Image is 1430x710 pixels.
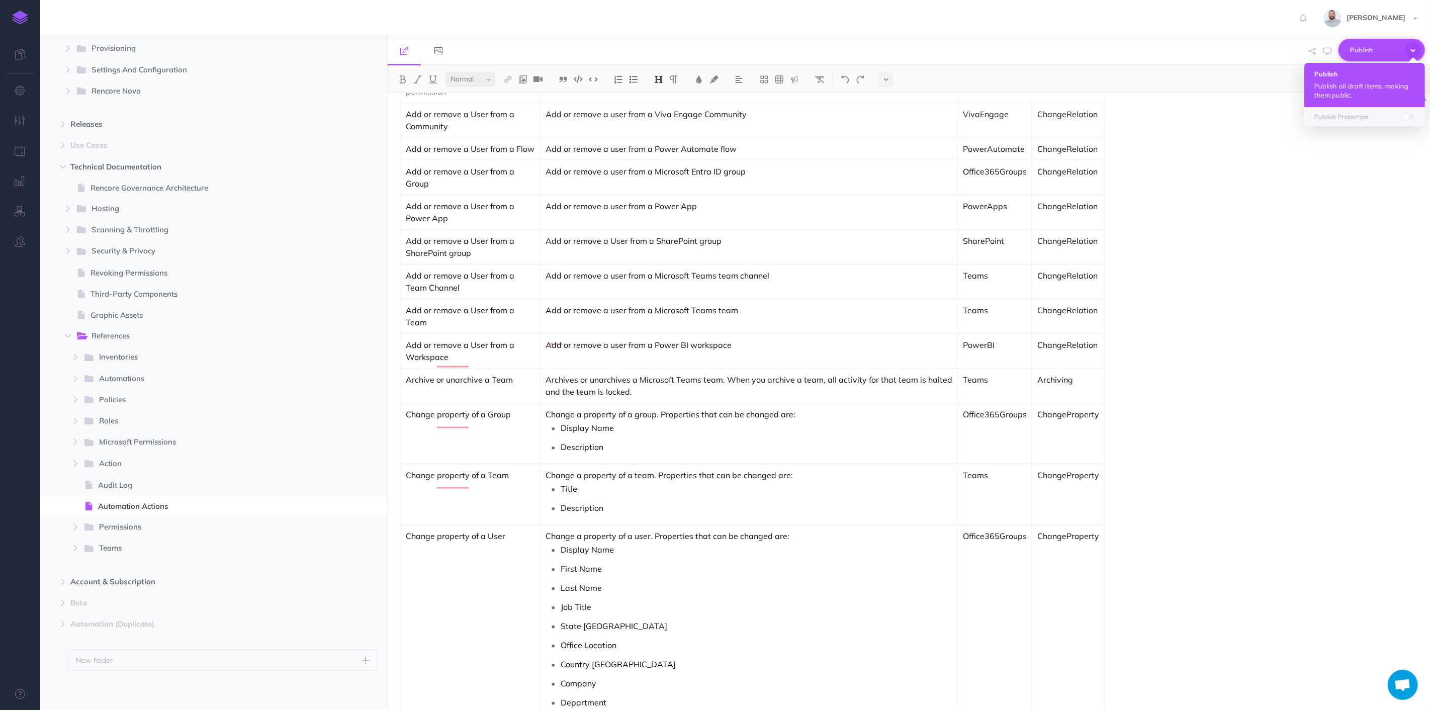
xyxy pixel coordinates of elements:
[546,408,952,420] p: Change a property of a group. Properties that can be changed are:
[963,339,1027,351] p: PowerBI
[963,374,1027,386] p: Teams
[406,408,535,420] p: Change property of a Group
[546,339,952,351] p: Add or remove a user from a Power BI workspace
[561,420,952,435] p: Display Name
[98,500,327,512] span: Automation Actions
[614,75,623,83] img: Ordered list button
[92,330,312,343] span: References
[546,374,952,398] p: Archives or unarchives a Microsoft Teams team. When you archive a team, all activity for that tea...
[91,182,327,194] span: Rencore Governance Architecture
[1037,304,1099,316] p: ChangeRelation
[406,339,535,363] p: Add or remove a User from a Workspace
[546,270,952,282] p: Add or remove a user from a Microsoft Teams team channel
[589,75,598,83] img: Inline code button
[1037,469,1099,481] p: ChangeProperty
[70,618,314,630] span: Automation (Duplicate)
[963,530,1027,542] p: Office365Groups
[963,108,1027,120] p: VivaEngage
[669,75,678,83] img: Paragraph button
[654,75,663,83] img: Headings dropdown button
[406,374,535,386] p: Archive or unarchive a Team
[503,75,512,83] img: Link button
[99,436,312,449] span: Microsoft Permissions
[856,75,865,83] img: Redo
[413,75,422,83] img: Italic button
[406,108,535,132] p: Add or remove a User from a Community
[561,561,952,576] p: First Name
[963,165,1027,178] p: Office365Groups
[92,64,312,77] span: Settings And Configuration
[1037,530,1099,542] p: ChangeProperty
[91,267,327,279] span: Revoking Permissions
[1037,143,1099,155] p: ChangeRelation
[1304,63,1425,107] button: Publish Publish all draft items, making them public.
[99,458,312,471] span: Action
[70,139,314,151] span: Use Cases
[963,469,1027,481] p: Teams
[398,75,407,83] img: Bold button
[775,75,784,83] img: Create table button
[406,143,535,155] p: Add or remove a User from a Flow
[841,75,850,83] img: Undo
[561,481,952,496] p: Title
[561,618,952,634] p: State [GEOGRAPHIC_DATA]
[1342,13,1410,22] span: [PERSON_NAME]
[99,542,312,555] span: Teams
[1314,81,1415,100] p: Publish all draft items, making them public.
[70,576,314,588] span: Account & Subscription
[546,200,952,212] p: Add or remove a user from a Power App
[561,500,952,515] p: Description
[406,304,535,328] p: Add or remove a User from a Team
[1037,108,1099,120] p: ChangeRelation
[518,75,527,83] img: Add image button
[546,530,952,542] p: Change a property of a user. Properties that can be changed are:
[92,203,312,216] span: Hosting
[92,85,312,98] span: Rencore Nova
[99,415,312,428] span: Roles
[406,235,535,259] p: Add or remove a User from a SharePoint group
[735,75,744,83] img: Alignment dropdown menu button
[1037,165,1099,178] p: ChangeRelation
[1314,70,1415,77] h4: Publish
[70,597,314,609] span: Beta
[13,11,28,25] img: logo-mark.svg
[1037,374,1099,386] p: Archiving
[963,235,1027,247] p: SharePoint
[406,200,535,224] p: Add or remove a User from a Power App
[1037,235,1099,247] p: ChangeRelation
[99,373,312,386] span: Automations
[561,676,952,691] p: Company
[694,75,703,83] img: Text color button
[1314,112,1415,121] p: Publish Protection
[561,695,952,710] p: Department
[815,75,824,83] img: Clear styles button
[533,75,543,83] img: Add video button
[963,270,1027,282] p: Teams
[91,288,327,300] span: Third-Party Components
[98,479,327,491] span: Audit Log
[406,270,535,294] p: Add or remove a User from a Team Channel
[559,75,568,83] img: Blockquote button
[574,75,583,83] img: Code block button
[546,304,952,316] p: Add or remove a user from a Microsoft Teams team
[406,165,535,190] p: Add or remove a User from a Group
[709,75,719,83] img: Text background color button
[546,469,952,481] p: Change a property of a team. Properties that can be changed are:
[92,224,312,237] span: Scanning & Throttling
[91,309,327,321] span: Graphic Assets
[1350,42,1400,58] span: Publish
[1037,270,1099,282] p: ChangeRelation
[70,161,314,173] span: Technical Documentation
[70,118,314,130] span: Releases
[406,469,535,481] p: Change property of a Team
[561,580,952,595] p: Last Name
[546,235,952,247] p: Add or remove a User from a SharePoint group
[1037,339,1099,351] p: ChangeRelation
[1324,10,1342,27] img: dqmYJ6zMSCra9RPGpxPUfVOofRKbTqLnhKYT2M4s.jpg
[963,200,1027,212] p: PowerApps
[1388,670,1418,700] div: Open chat
[92,42,312,55] span: Provisioning
[406,530,535,542] p: Change property of a User
[790,75,799,83] img: Callout dropdown menu button
[561,657,952,672] p: Country [GEOGRAPHIC_DATA]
